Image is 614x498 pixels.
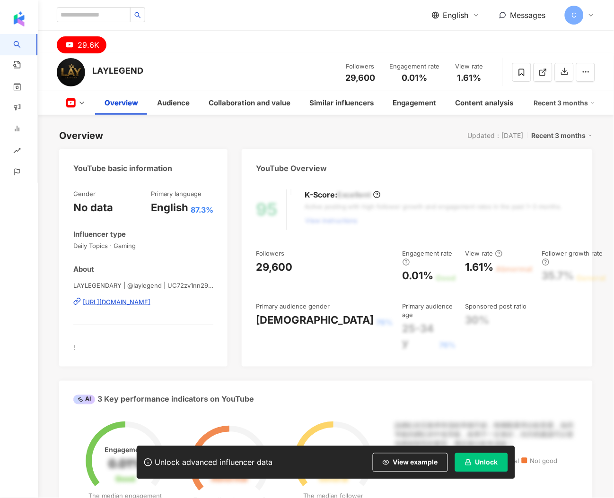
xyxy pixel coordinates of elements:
div: Overview [105,97,138,109]
div: Engagement [393,97,437,109]
div: 1.61% [465,260,494,275]
div: [URL][DOMAIN_NAME] [83,298,150,306]
div: View rate [451,62,487,71]
span: Daily Topics · Gaming [73,241,213,250]
span: ! [73,344,75,352]
span: 29,600 [346,73,376,83]
div: Updated：[DATE] [468,132,524,139]
div: Abnormal [211,475,248,484]
div: Influencer type [73,229,126,239]
div: Engagement rate [390,62,440,71]
span: LAYLEGENDARY | @laylegend | UC72zv1nn29QRNdd-46JLcWg [73,281,213,290]
div: YouTube Overview [256,163,327,173]
div: Engagement rate [403,249,456,266]
div: Primary language [151,189,202,198]
a: search [13,34,47,56]
span: English [443,10,469,20]
span: rise [13,141,21,163]
span: search [134,12,141,18]
div: 該網紅的互動率和漲粉率都不錯，唯獨觀看率比較普通，為同等級的網紅的中低等級，效果不一定會好，但仍然建議可以發包開箱類型的案型，應該會比較有成效！ [395,421,579,449]
div: Followers [256,249,284,258]
div: Followers [342,62,378,71]
div: Gender [73,189,96,198]
button: Unlock [455,453,508,472]
div: Follower growth rate [542,249,606,266]
div: No data [73,200,113,215]
div: LAYLEGEND [92,65,143,77]
div: Primary audience age [403,302,456,319]
div: 0.01% [403,268,434,283]
div: View rate [465,249,503,258]
span: Unlock [475,459,498,466]
div: 29.6K [78,38,99,52]
div: Sponsored post ratio [465,302,527,310]
div: AI [73,395,95,404]
div: Recent 3 months [534,95,595,111]
span: lock [465,459,472,466]
div: Overview [59,129,103,142]
span: Messages [510,10,546,20]
img: logo icon [11,11,26,26]
img: KOL Avatar [57,58,85,86]
div: Unlock advanced influencer data [155,458,272,467]
button: View example [373,453,448,472]
span: View example [393,459,438,466]
div: YouTube basic information [73,163,172,173]
div: Audience [157,97,190,109]
span: 87.3% [191,205,213,215]
div: Primary audience gender [256,302,330,310]
div: English [151,200,188,215]
div: General [319,475,348,484]
div: Recent 3 months [532,129,593,142]
div: Collaboration and value [209,97,290,109]
a: [URL][DOMAIN_NAME] [73,298,213,306]
div: Good [115,475,135,484]
div: 3 Key performance indicators on YouTube [73,394,254,404]
div: 29,600 [256,260,292,275]
span: 0.01% [402,73,428,83]
div: Content analysis [456,97,514,109]
div: About [73,264,94,274]
span: 1.61% [457,73,482,83]
button: 29.6K [57,36,106,53]
div: [DEMOGRAPHIC_DATA] [256,313,374,327]
div: Similar influencers [309,97,374,109]
span: C [572,10,577,20]
div: K-Score : [305,189,381,200]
